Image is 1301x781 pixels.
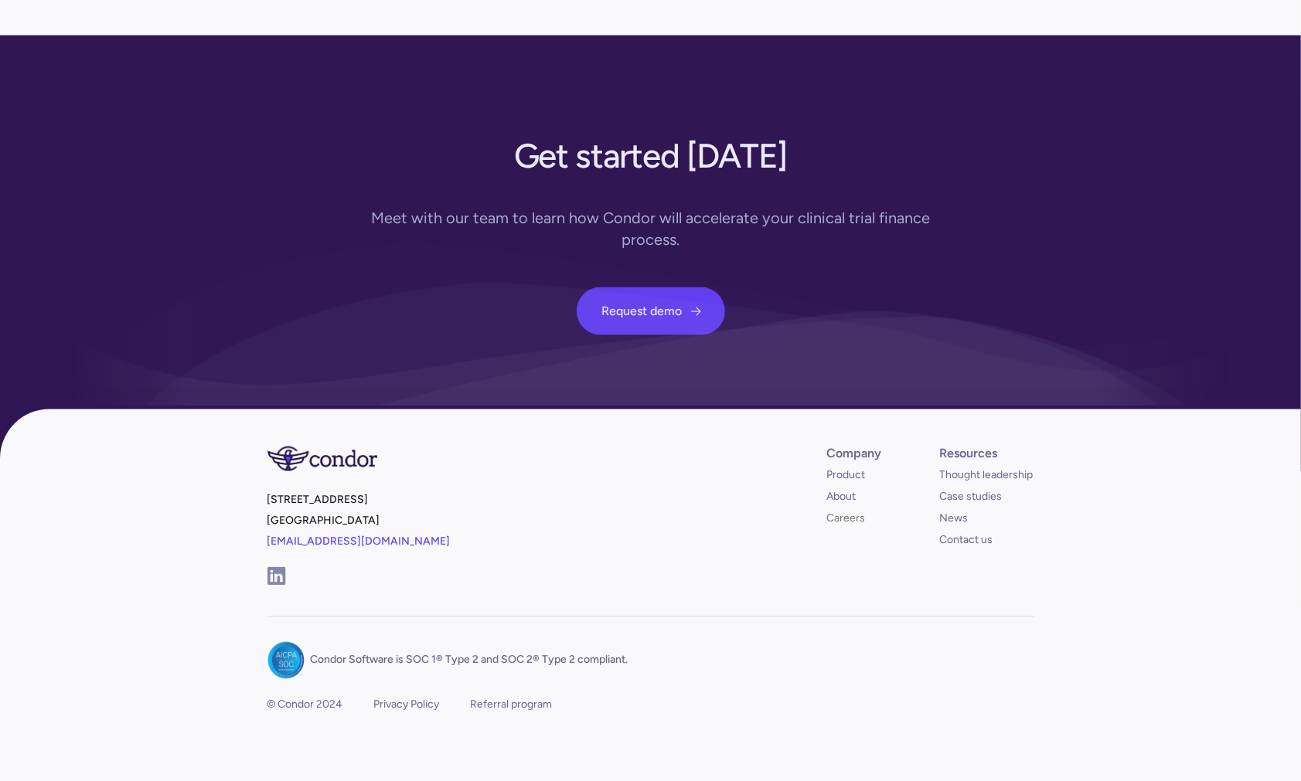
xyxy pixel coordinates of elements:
a: Thought leadership [940,468,1034,484]
a: Product [827,468,866,484]
a: Case studies [940,490,1003,505]
a: Referral program [471,698,553,713]
div: Meet with our team to learn how Condor will accelerate your clinical trial finance process. [354,207,948,250]
a: [EMAIL_ADDRESS][DOMAIN_NAME] [267,535,451,548]
div: © Condor 2024 [267,698,343,713]
a: About [827,490,857,505]
p: [STREET_ADDRESS] [GEOGRAPHIC_DATA] [267,490,645,565]
a: Contact us [940,533,993,548]
a: Careers [827,511,866,527]
a: Privacy Policy [374,698,440,713]
p: Condor Software is SOC 1® Type 2 and SOC 2® Type 2 compliant. [311,653,628,668]
a: News [940,511,969,527]
h2: Get started [DATE] [514,128,787,178]
span:  [689,306,701,318]
div: Resources [940,447,998,462]
a: Request demo [577,287,725,335]
div: Company [827,447,882,462]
